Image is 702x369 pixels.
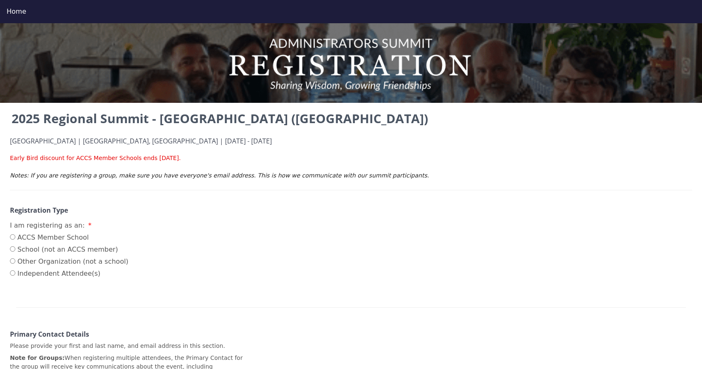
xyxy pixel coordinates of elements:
input: Independent Attendee(s) [10,270,15,276]
label: School (not an ACCS member) [10,245,128,255]
label: Other Organization (not a school) [10,257,128,267]
h2: 2025 Regional Summit - [GEOGRAPHIC_DATA] ([GEOGRAPHIC_DATA]) [10,109,692,128]
strong: Primary Contact Details [10,330,89,339]
h4: [GEOGRAPHIC_DATA] | [GEOGRAPHIC_DATA], [GEOGRAPHIC_DATA] | [DATE] - [DATE] [10,138,692,145]
strong: Registration Type [10,206,68,215]
span: I am registering as an: [10,221,85,229]
label: Independent Attendee(s) [10,269,128,279]
label: ACCS Member School [10,233,128,243]
strong: Note for Groups: [10,354,65,361]
div: Home [7,7,695,17]
input: Other Organization (not a school) [10,258,15,264]
span: Early Bird discount for ACCS Member Schools ends [DATE]. [10,155,181,161]
input: ACCS Member School [10,234,15,240]
p: Please provide your first and last name, and email address in this section. [10,342,249,350]
em: Notes: If you are registering a group, make sure you have everyone's email address. This is how w... [10,172,429,179]
input: School (not an ACCS member) [10,246,15,252]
